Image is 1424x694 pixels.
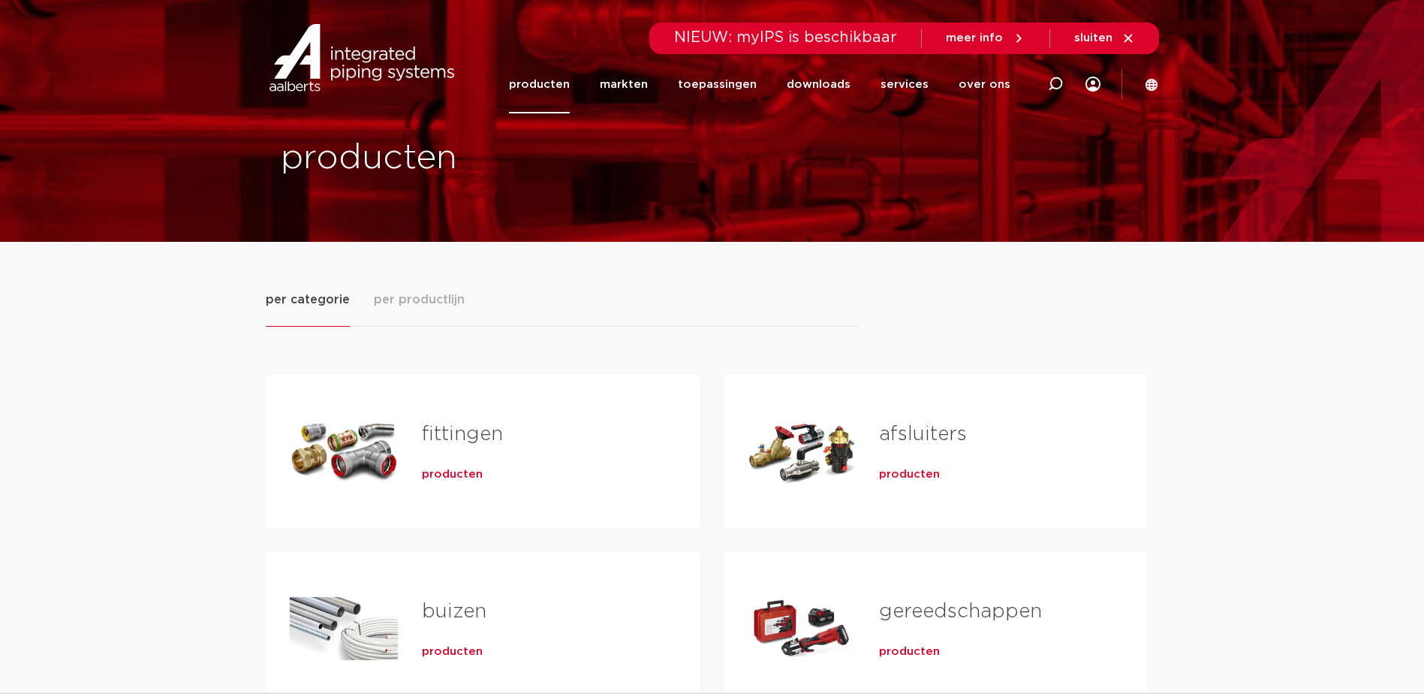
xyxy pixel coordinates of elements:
a: buizen [422,602,486,621]
a: producten [879,644,940,659]
a: over ons [959,56,1010,113]
a: downloads [787,56,850,113]
span: NIEUW: myIPS is beschikbaar [674,30,897,45]
span: sluiten [1074,32,1112,44]
h1: producten [281,134,705,183]
a: producten [509,56,570,113]
a: producten [422,644,483,659]
a: fittingen [422,424,503,444]
a: producten [422,467,483,482]
a: markten [600,56,648,113]
a: meer info [946,32,1025,45]
a: producten [879,467,940,482]
span: per categorie [266,291,350,309]
span: meer info [946,32,1003,44]
a: sluiten [1074,32,1135,45]
a: gereedschappen [879,602,1042,621]
a: afsluiters [879,424,967,444]
a: services [881,56,929,113]
a: toepassingen [678,56,757,113]
span: per productlijn [374,291,465,309]
nav: Menu [509,56,1010,113]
